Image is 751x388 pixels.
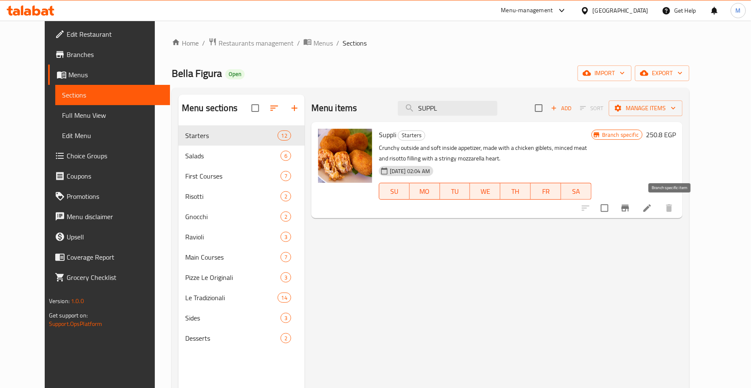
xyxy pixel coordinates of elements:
span: Branch specific [599,131,642,139]
span: Get support on: [49,310,88,321]
a: Promotions [48,186,170,206]
span: Version: [49,296,70,307]
div: items [281,191,291,201]
span: Add [550,103,573,113]
div: items [281,252,291,262]
div: items [278,293,291,303]
a: Full Menu View [55,105,170,125]
span: First Courses [185,171,281,181]
div: Pizze Le Originali3 [178,267,305,288]
div: Open [225,69,245,79]
h2: Menu sections [182,102,238,114]
a: Choice Groups [48,146,170,166]
div: items [281,212,291,222]
span: Sections [343,38,367,48]
div: Risotti2 [178,186,305,206]
div: Ravioli3 [178,227,305,247]
span: import [584,68,625,79]
span: Sides [185,313,281,323]
span: Manage items [616,103,676,114]
span: Risotti [185,191,281,201]
a: Sections [55,85,170,105]
a: Menus [303,38,333,49]
a: Coupons [48,166,170,186]
span: Grocery Checklist [67,272,163,282]
span: Menus [313,38,333,48]
button: import [578,65,632,81]
span: Choice Groups [67,151,163,161]
a: Edit Menu [55,125,170,146]
nav: breadcrumb [172,38,689,49]
span: Starters [398,130,425,140]
div: items [281,333,291,343]
span: 3 [281,233,291,241]
div: items [281,272,291,282]
span: Sections [62,90,163,100]
a: Branches [48,44,170,65]
span: Menus [68,70,163,80]
span: 2 [281,213,291,221]
span: 7 [281,253,291,261]
span: 1.0.0 [71,296,84,307]
span: 3 [281,314,291,322]
button: Branch-specific-item [615,198,635,218]
span: SU [383,185,406,198]
span: Salads [185,151,281,161]
span: Suppli [379,128,396,141]
span: Restaurants management [219,38,294,48]
img: Suppli [318,129,372,183]
a: Edit Restaurant [48,24,170,44]
button: Add [548,102,575,115]
div: Sides3 [178,308,305,328]
span: Coupons [67,171,163,181]
span: M [736,6,741,15]
span: Menu disclaimer [67,212,163,222]
div: items [278,130,291,141]
span: export [642,68,683,79]
span: FR [534,185,558,198]
button: SU [379,183,410,200]
div: items [281,232,291,242]
button: TU [440,183,470,200]
a: Menus [48,65,170,85]
span: 14 [278,294,291,302]
div: items [281,151,291,161]
li: / [336,38,339,48]
div: Gnocchi2 [178,206,305,227]
div: Menu-management [501,5,553,16]
span: 6 [281,152,291,160]
span: Full Menu View [62,110,163,120]
a: Edit menu item [642,203,652,213]
h2: Menu items [311,102,357,114]
a: Upsell [48,227,170,247]
div: Desserts2 [178,328,305,348]
span: 2 [281,334,291,342]
button: Add section [284,98,305,118]
span: TH [504,185,527,198]
input: search [398,101,497,116]
span: Upsell [67,232,163,242]
a: Menu disclaimer [48,206,170,227]
span: WE [473,185,497,198]
span: Open [225,71,245,78]
span: Branches [67,49,163,60]
a: Grocery Checklist [48,267,170,288]
span: Main Courses [185,252,281,262]
div: [GEOGRAPHIC_DATA] [593,6,648,15]
a: Restaurants management [208,38,294,49]
div: items [281,171,291,181]
a: Home [172,38,199,48]
button: FR [531,183,561,200]
span: Edit Menu [62,130,163,141]
button: export [635,65,689,81]
button: Manage items [609,100,683,116]
span: 3 [281,274,291,282]
a: Coverage Report [48,247,170,267]
span: 12 [278,132,291,140]
span: Gnocchi [185,212,281,222]
div: items [281,313,291,323]
span: Pizze Le Originali [185,272,281,282]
